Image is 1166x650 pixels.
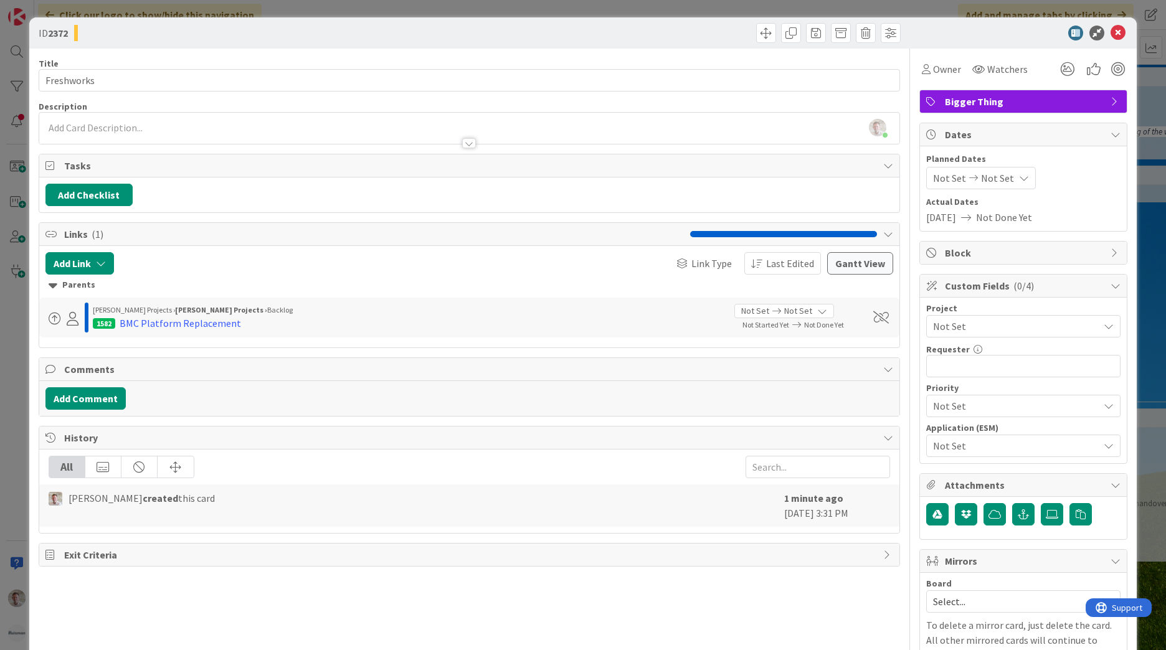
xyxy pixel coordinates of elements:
[49,456,85,478] div: All
[64,362,877,377] span: Comments
[926,579,952,588] span: Board
[926,344,970,355] label: Requester
[926,423,1121,432] div: Application (ESM)
[926,384,1121,392] div: Priority
[93,305,175,314] span: [PERSON_NAME] Projects ›
[987,62,1028,77] span: Watchers
[827,252,893,275] button: Gantt View
[933,593,1093,610] span: Select...
[64,227,684,242] span: Links
[945,245,1104,260] span: Block
[39,69,900,92] input: type card name here...
[45,252,114,275] button: Add Link
[92,228,103,240] span: ( 1 )
[26,2,57,17] span: Support
[804,320,844,329] span: Not Done Yet
[976,210,1032,225] span: Not Done Yet
[39,26,68,40] span: ID
[69,491,215,506] span: [PERSON_NAME] this card
[945,127,1104,142] span: Dates
[746,456,890,478] input: Search...
[926,195,1121,209] span: Actual Dates
[143,492,178,504] b: created
[93,318,115,329] div: 1582
[45,184,133,206] button: Add Checklist
[49,492,62,506] img: Rd
[39,58,59,69] label: Title
[784,304,812,318] span: Not Set
[869,119,886,136] img: e240dyeMCXgl8MSCC3KbjoRZrAa6nczt.jpg
[175,305,267,314] b: [PERSON_NAME] Projects ›
[933,318,1093,335] span: Not Set
[49,278,890,292] div: Parents
[784,491,890,520] div: [DATE] 3:31 PM
[267,305,293,314] span: Backlog
[784,492,843,504] b: 1 minute ago
[926,304,1121,313] div: Project
[64,430,877,445] span: History
[39,101,87,112] span: Description
[64,158,877,173] span: Tasks
[945,553,1104,568] span: Mirrors
[945,478,1104,492] span: Attachments
[1013,280,1034,292] span: ( 0/4 )
[766,256,814,271] span: Last Edited
[926,210,956,225] span: [DATE]
[741,304,769,318] span: Not Set
[120,316,241,331] div: BMC Platform Replacement
[945,278,1104,293] span: Custom Fields
[981,171,1014,186] span: Not Set
[933,171,966,186] span: Not Set
[744,252,821,275] button: Last Edited
[691,256,732,271] span: Link Type
[945,94,1104,109] span: Bigger Thing
[933,437,1093,455] span: Not Set
[742,320,789,329] span: Not Started Yet
[64,547,877,562] span: Exit Criteria
[45,387,126,410] button: Add Comment
[926,153,1121,166] span: Planned Dates
[933,62,961,77] span: Owner
[48,27,68,39] b: 2372
[933,397,1093,415] span: Not Set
